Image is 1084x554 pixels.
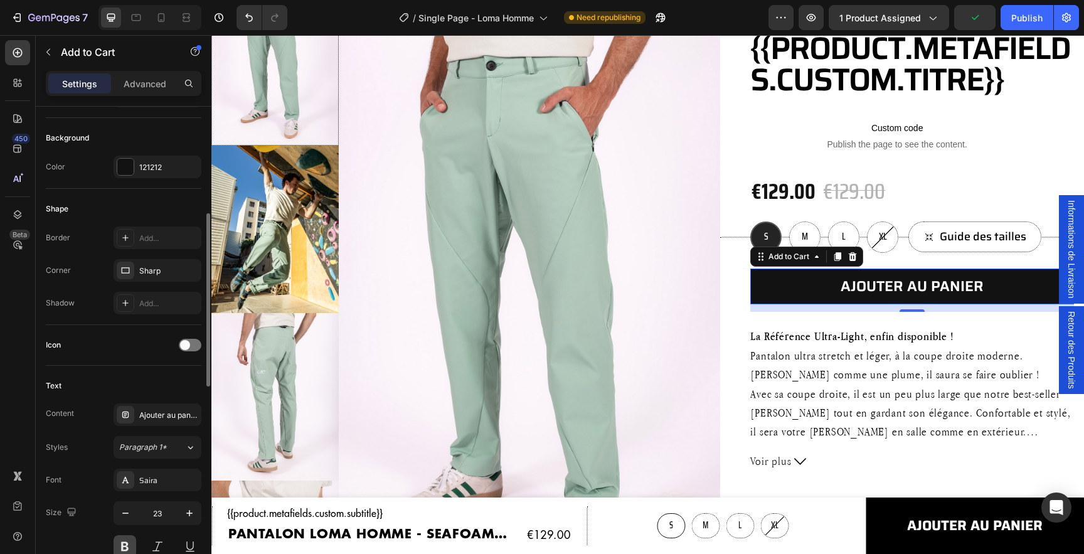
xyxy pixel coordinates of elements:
span: Voir plus [539,417,580,435]
span: Retour des Produits [854,276,866,354]
div: Shape [46,203,68,215]
span: Need republishing [577,12,640,23]
div: Ajouter au panier [139,410,198,421]
div: 121212 [139,162,198,173]
div: Border [46,232,70,243]
div: Sharp [139,265,198,277]
button: Ajouter au panier [654,462,873,519]
p: Avec sa coupe droite, il est un peu plus large que notre best-seller [PERSON_NAME] tout en gardan... [539,351,859,404]
span: Paragraph 1* [119,442,167,453]
div: 450 [12,134,30,144]
span: Publish the page to see the content. [509,103,863,115]
div: Corner [46,265,71,276]
span: M [590,194,597,209]
div: Ajouter au panier [696,478,831,503]
span: Custom code [509,85,863,100]
p: Advanced [124,77,166,90]
div: Add... [139,233,198,244]
span: L [527,483,530,497]
div: Publish [1011,11,1043,24]
div: ajouter au panier [629,242,772,261]
div: Add... [139,298,198,309]
div: Saira [139,475,198,486]
p: Pantalon ultra stretch et léger, à la coupe droite moderne. [PERSON_NAME] comme une plume, il sau... [539,313,827,346]
span: / [413,11,416,24]
span: XL [560,483,567,497]
span: L [630,194,634,209]
span: M [491,483,497,497]
span: Single Page - Loma Homme [418,11,534,24]
div: €129.00 [314,491,360,510]
div: Add to Cart [555,216,600,227]
span: S [553,194,557,209]
button: <p>Guide des tailles</p> [697,186,830,216]
div: €129.00 [539,141,605,172]
div: Icon [46,339,61,351]
div: Font [46,474,61,486]
div: Content [46,408,74,419]
div: €129.00 [610,141,675,172]
button: ajouter au panier [539,233,863,270]
button: Publish [1001,5,1053,30]
span: 1 product assigned [839,11,921,24]
button: Paragraph 1* [114,436,201,459]
p: Settings [62,77,97,90]
div: Shadow [46,297,75,309]
iframe: Design area [211,35,1084,554]
p: Add to Cart [61,45,167,60]
p: {{product.metafields.custom.subtitle}} [16,471,304,486]
p: Guide des tailles [728,191,815,211]
span: Informations de Livraison [854,165,866,263]
p: 7 [82,10,88,25]
span: S [458,483,462,497]
div: Background [46,132,89,144]
div: Color [46,161,65,173]
div: Size [46,504,79,521]
button: Voir plus [539,417,863,435]
button: 7 [5,5,93,30]
h3: Pantalon Loma Homme - Seafoam Green [16,489,304,510]
div: Styles [46,442,68,453]
div: Text [46,380,61,392]
button: 1 product assigned [829,5,949,30]
strong: La Référence Ultra-Light, enfin disponible ! [539,294,742,308]
div: Beta [9,230,30,240]
div: Open Intercom Messenger [1041,493,1071,523]
span: XL [667,194,676,209]
div: Undo/Redo [236,5,287,30]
